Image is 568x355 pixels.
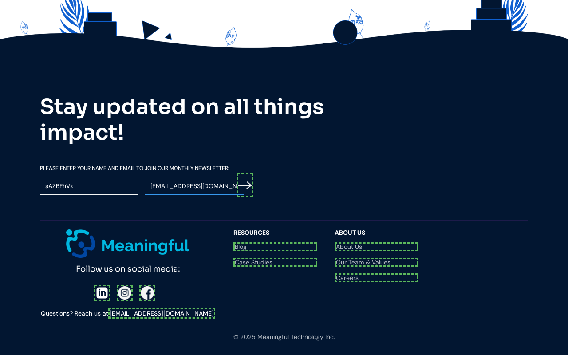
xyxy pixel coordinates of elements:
div: © 2025 Meaningful Technology Inc. [233,332,335,343]
a: Careers [335,273,418,282]
label: Please Enter your Name and email To Join our Monthly Newsletter: [40,166,253,171]
input: Email [145,178,244,195]
input: Submit [237,173,253,197]
a: Blog [233,242,317,251]
div: About Us [335,229,418,236]
div: Follow us on social media: [40,258,216,276]
a: Our Team & Values [335,258,418,267]
input: Name [40,178,138,195]
div: resources [233,229,317,236]
a: About Us [335,242,418,251]
a: Case Studies [233,258,317,267]
h2: Stay updated on all things impact! [40,94,351,145]
form: Email Form [40,166,253,200]
div: Questions? Reach us at [40,308,216,319]
a: [EMAIL_ADDRESS][DOMAIN_NAME] [108,308,215,319]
